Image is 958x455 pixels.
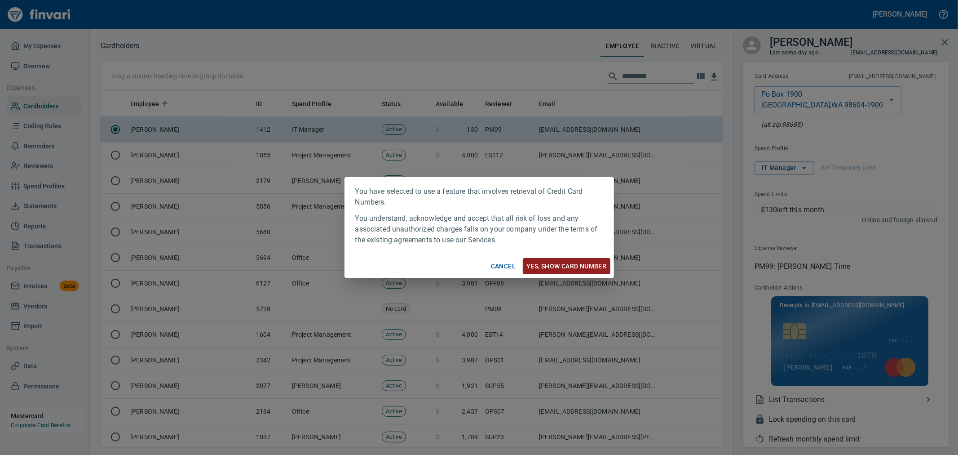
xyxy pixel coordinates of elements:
[491,261,516,272] span: Cancel
[526,261,606,272] span: Yes, Show card number
[487,258,519,275] button: Cancel
[355,213,603,245] p: You understand, acknowledge and accept that all risk of loss and any associated unauthorized char...
[523,258,610,275] button: Yes, Show card number
[355,186,603,208] p: You have selected to use a feature that involves retrieval of Credit Card Numbers.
